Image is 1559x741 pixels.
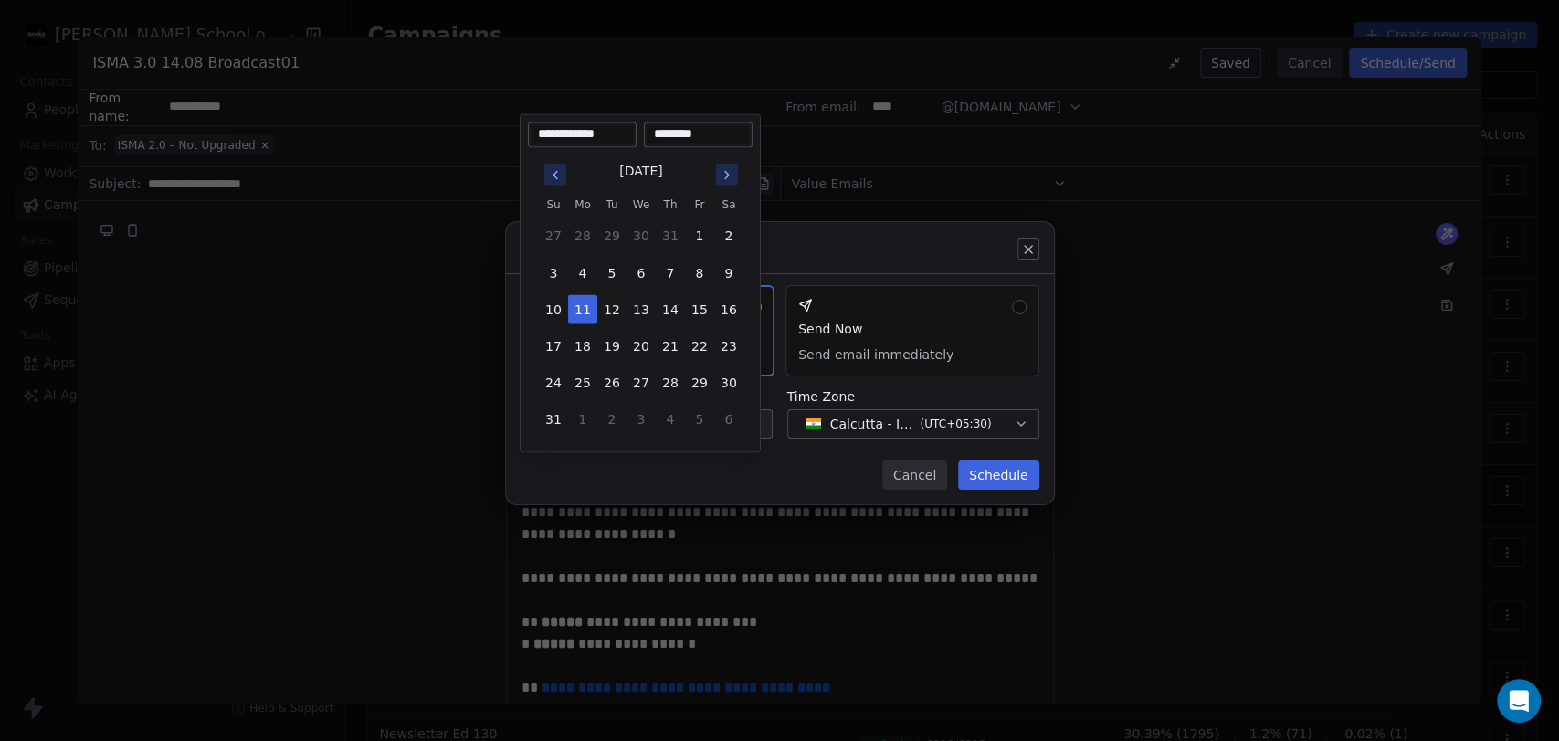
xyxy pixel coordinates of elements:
[539,331,568,360] button: 17
[685,221,714,250] button: 1
[627,221,656,250] button: 30
[656,367,685,397] button: 28
[627,258,656,287] button: 6
[568,404,597,433] button: 1
[685,404,714,433] button: 5
[656,258,685,287] button: 7
[685,367,714,397] button: 29
[627,367,656,397] button: 27
[685,196,714,214] th: Friday
[568,221,597,250] button: 28
[539,196,568,214] th: Sunday
[714,162,740,187] button: Go to next month
[656,196,685,214] th: Thursday
[597,367,627,397] button: 26
[656,294,685,323] button: 14
[597,258,627,287] button: 5
[714,258,743,287] button: 9
[714,404,743,433] button: 6
[714,294,743,323] button: 16
[656,331,685,360] button: 21
[714,221,743,250] button: 2
[627,331,656,360] button: 20
[714,331,743,360] button: 23
[597,331,627,360] button: 19
[542,162,568,187] button: Go to previous month
[539,294,568,323] button: 10
[685,294,714,323] button: 15
[597,196,627,214] th: Tuesday
[597,404,627,433] button: 2
[619,162,662,181] div: [DATE]
[539,404,568,433] button: 31
[539,367,568,397] button: 24
[539,258,568,287] button: 3
[597,294,627,323] button: 12
[568,196,597,214] th: Monday
[714,196,743,214] th: Saturday
[597,221,627,250] button: 29
[568,367,597,397] button: 25
[656,221,685,250] button: 31
[568,258,597,287] button: 4
[627,196,656,214] th: Wednesday
[714,367,743,397] button: 30
[568,331,597,360] button: 18
[627,294,656,323] button: 13
[627,404,656,433] button: 3
[568,294,597,323] button: 11
[539,221,568,250] button: 27
[685,331,714,360] button: 22
[656,404,685,433] button: 4
[685,258,714,287] button: 8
